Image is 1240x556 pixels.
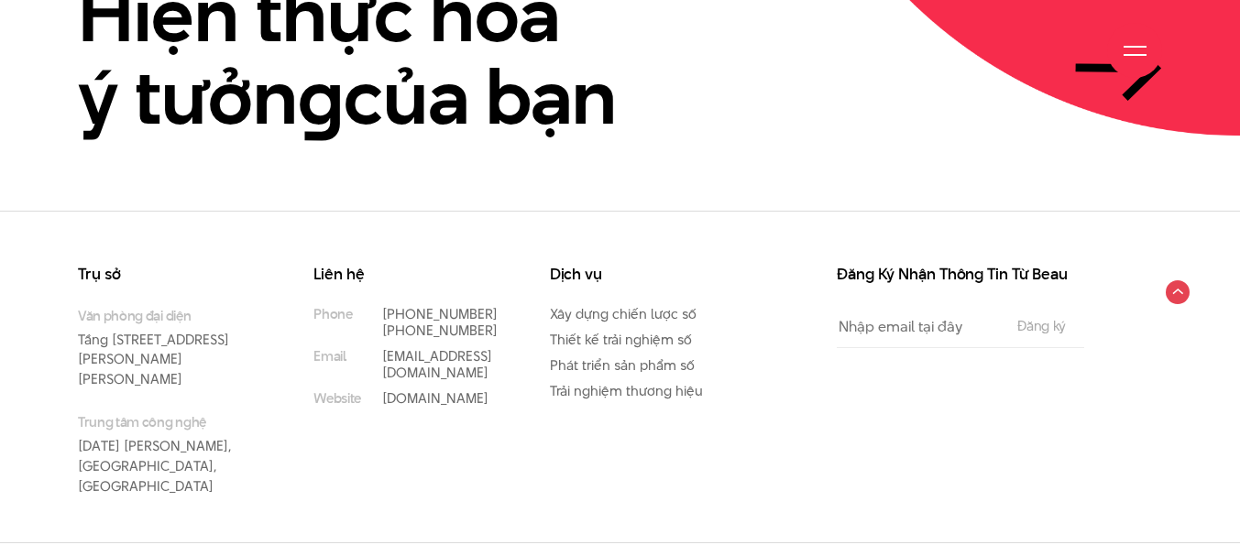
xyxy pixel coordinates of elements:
a: Trải nghiệm thương hiệu [550,381,703,400]
small: Văn phòng đại diện [78,306,258,325]
h3: Trụ sở [78,267,258,282]
a: [DOMAIN_NAME] [382,388,488,408]
p: Tầng [STREET_ADDRESS][PERSON_NAME][PERSON_NAME] [78,306,258,389]
a: Xây dựng chiến lược số [550,304,697,323]
h3: Liên hệ [313,267,494,282]
a: [PHONE_NUMBER] [382,304,498,323]
input: Đăng ký [1012,319,1071,333]
a: Phát triển sản phẩm số [550,355,695,375]
a: [EMAIL_ADDRESS][DOMAIN_NAME] [382,346,492,382]
small: Email [313,348,346,365]
small: Trung tâm công nghệ [78,412,258,431]
h3: Dịch vụ [550,267,730,282]
small: Phone [313,306,352,322]
p: [DATE] [PERSON_NAME], [GEOGRAPHIC_DATA], [GEOGRAPHIC_DATA] [78,412,258,496]
small: Website [313,390,361,407]
a: Thiết kế trải nghiệm số [550,330,692,349]
h3: Đăng Ký Nhận Thông Tin Từ Beau [837,267,1084,282]
input: Nhập email tại đây [837,306,999,347]
a: [PHONE_NUMBER] [382,321,498,340]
